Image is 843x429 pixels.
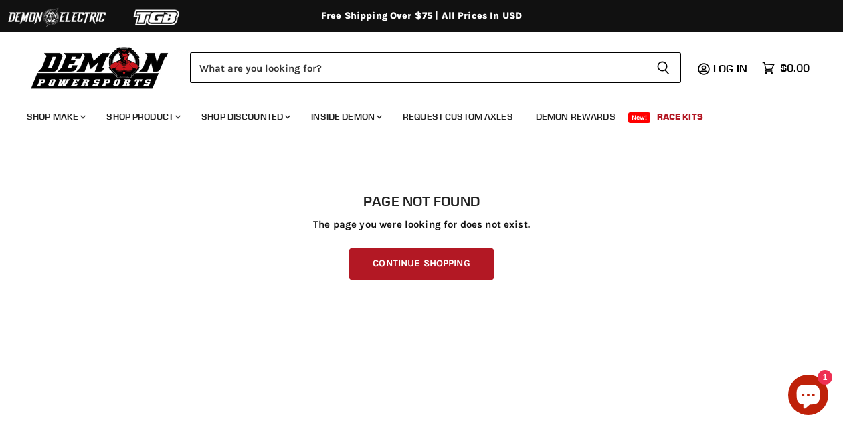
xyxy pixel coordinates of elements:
[190,52,681,83] form: Product
[755,58,816,78] a: $0.00
[191,103,298,131] a: Shop Discounted
[17,98,806,131] ul: Main menu
[784,375,832,418] inbox-online-store-chat: Shopify online store chat
[107,5,207,30] img: TGB Logo 2
[780,62,810,74] span: $0.00
[27,219,816,230] p: The page you were looking for does not exist.
[713,62,747,75] span: Log in
[17,103,94,131] a: Shop Make
[96,103,189,131] a: Shop Product
[190,52,646,83] input: Search
[27,193,816,209] h1: Page not found
[301,103,390,131] a: Inside Demon
[647,103,713,131] a: Race Kits
[646,52,681,83] button: Search
[7,5,107,30] img: Demon Electric Logo 2
[393,103,523,131] a: Request Custom Axles
[628,112,651,123] span: New!
[526,103,626,131] a: Demon Rewards
[707,62,755,74] a: Log in
[349,248,493,280] a: Continue Shopping
[27,44,173,91] img: Demon Powersports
